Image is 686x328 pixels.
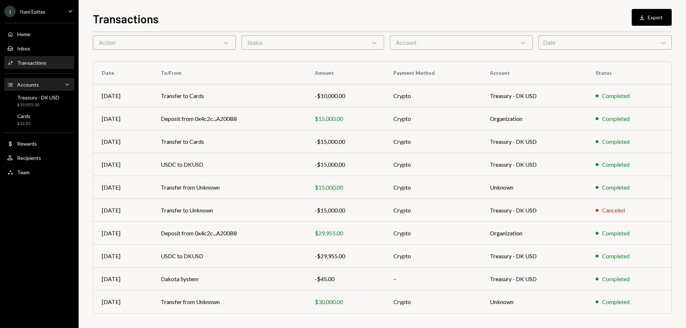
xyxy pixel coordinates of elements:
div: Rewards [17,141,37,147]
td: Treasury - DK USD [481,130,587,153]
div: Completed [602,298,630,306]
div: Action [93,35,236,50]
a: Accounts [4,78,74,91]
div: Status [242,35,384,50]
div: [DATE] [102,229,144,238]
th: Payment Method [385,62,482,84]
th: Status [587,62,671,84]
div: Account [390,35,533,50]
td: Treasury - DK USD [481,268,587,290]
h1: Transactions [93,11,159,26]
th: To/From [152,62,306,84]
div: $12.83 [17,121,31,127]
th: Account [481,62,587,84]
div: Inbox [17,45,30,52]
td: Crypto [385,130,482,153]
div: -$15,000.00 [315,137,376,146]
td: Transfer to Cards [152,130,306,153]
a: Treasury - DK USD$19,955.00 [4,92,74,109]
th: Amount [306,62,385,84]
div: Recipients [17,155,41,161]
div: I [4,6,16,17]
a: Transactions [4,56,74,69]
div: [DATE] [102,206,144,215]
div: [DATE] [102,137,144,146]
td: Crypto [385,245,482,268]
a: Inbox [4,42,74,55]
td: – [385,268,482,290]
div: Completed [602,92,630,100]
td: Crypto [385,290,482,313]
td: Dakota System [152,268,306,290]
div: $29,955.00 [315,229,376,238]
div: Date [538,35,672,50]
div: $19,955.00 [17,102,59,108]
div: Transactions [17,60,46,66]
a: Recipients [4,151,74,164]
td: Treasury - DK USD [481,245,587,268]
div: [DATE] [102,252,144,260]
button: Export [632,9,672,26]
div: $15,000.00 [315,183,376,192]
div: Itani Epitas [20,9,45,15]
div: [DATE] [102,298,144,306]
td: Organization [481,222,587,245]
th: Date [93,62,152,84]
div: [DATE] [102,183,144,192]
div: Accounts [17,82,39,88]
td: Crypto [385,84,482,107]
div: -$15,000.00 [315,206,376,215]
div: Canceled [602,206,625,215]
td: Unknown [481,290,587,313]
div: Completed [602,183,630,192]
div: Completed [602,160,630,169]
a: Cards$12.83 [4,111,74,128]
div: Completed [602,252,630,260]
td: USDC to DKUSD [152,245,306,268]
div: Completed [602,229,630,238]
div: Cards [17,113,31,119]
div: [DATE] [102,275,144,283]
td: Deposit from 0x4c2c...A200B8 [152,107,306,130]
a: Rewards [4,137,74,150]
td: Treasury - DK USD [481,199,587,222]
div: $15,000.00 [315,114,376,123]
div: Completed [602,114,630,123]
td: Deposit from 0x4c2c...A200B8 [152,222,306,245]
td: Transfer from Unknown [152,176,306,199]
td: USDC to DKUSD [152,153,306,176]
td: Treasury - DK USD [481,153,587,176]
div: Completed [602,137,630,146]
td: Transfer to Unknown [152,199,306,222]
td: Transfer from Unknown [152,290,306,313]
div: Home [17,31,30,37]
div: Treasury - DK USD [17,94,59,101]
div: [DATE] [102,114,144,123]
td: Crypto [385,199,482,222]
td: Crypto [385,176,482,199]
div: [DATE] [102,160,144,169]
div: Completed [602,275,630,283]
td: Crypto [385,107,482,130]
td: Crypto [385,222,482,245]
a: Team [4,166,74,178]
div: -$29,955.00 [315,252,376,260]
a: Home [4,28,74,40]
td: Treasury - DK USD [481,84,587,107]
div: Team [17,169,30,175]
div: [DATE] [102,92,144,100]
td: Transfer to Cards [152,84,306,107]
div: -$45.00 [315,275,376,283]
div: $30,000.00 [315,298,376,306]
td: Organization [481,107,587,130]
div: -$15,000.00 [315,160,376,169]
td: Crypto [385,153,482,176]
td: Unknown [481,176,587,199]
div: -$10,000.00 [315,92,376,100]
